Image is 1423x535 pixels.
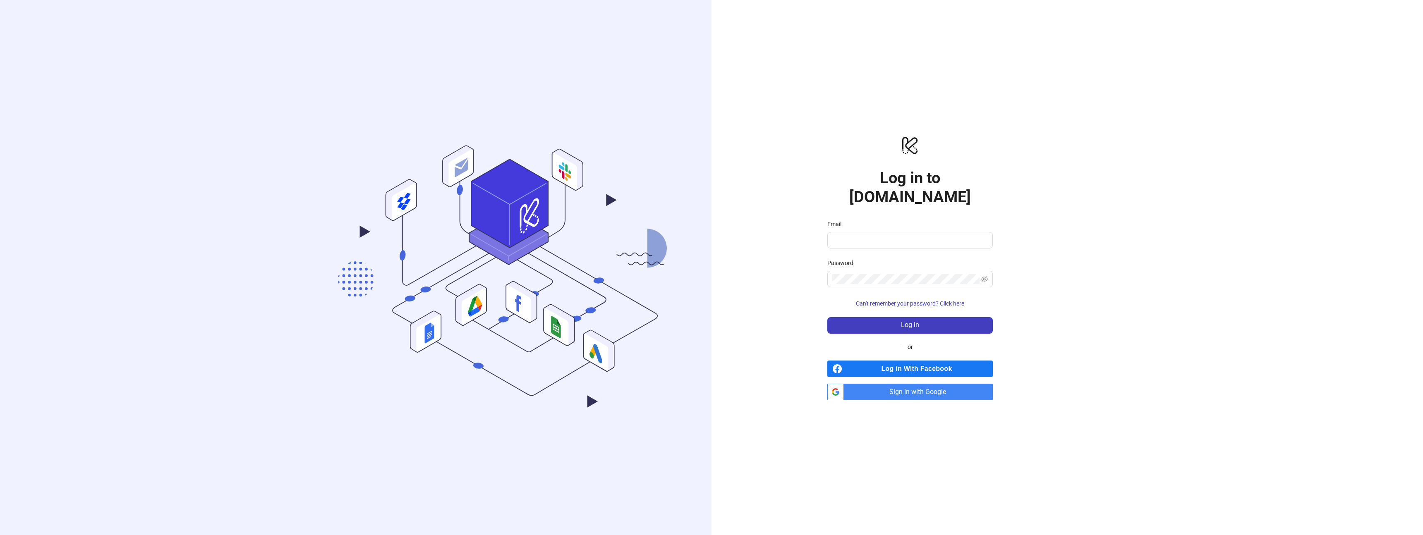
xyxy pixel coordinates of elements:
a: Sign in with Google [827,384,993,400]
input: Email [832,235,986,245]
h1: Log in to [DOMAIN_NAME] [827,168,993,206]
input: Password [832,274,980,284]
label: Email [827,220,847,229]
span: Sign in with Google [847,384,993,400]
label: Password [827,258,859,267]
span: Log in [901,321,919,329]
button: Can't remember your password? Click here [827,297,993,310]
a: Log in With Facebook [827,361,993,377]
button: Log in [827,317,993,334]
span: Log in With Facebook [846,361,993,377]
span: Can't remember your password? Click here [856,300,964,307]
span: eye-invisible [981,276,988,282]
a: Can't remember your password? Click here [827,300,993,307]
span: or [901,342,920,351]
